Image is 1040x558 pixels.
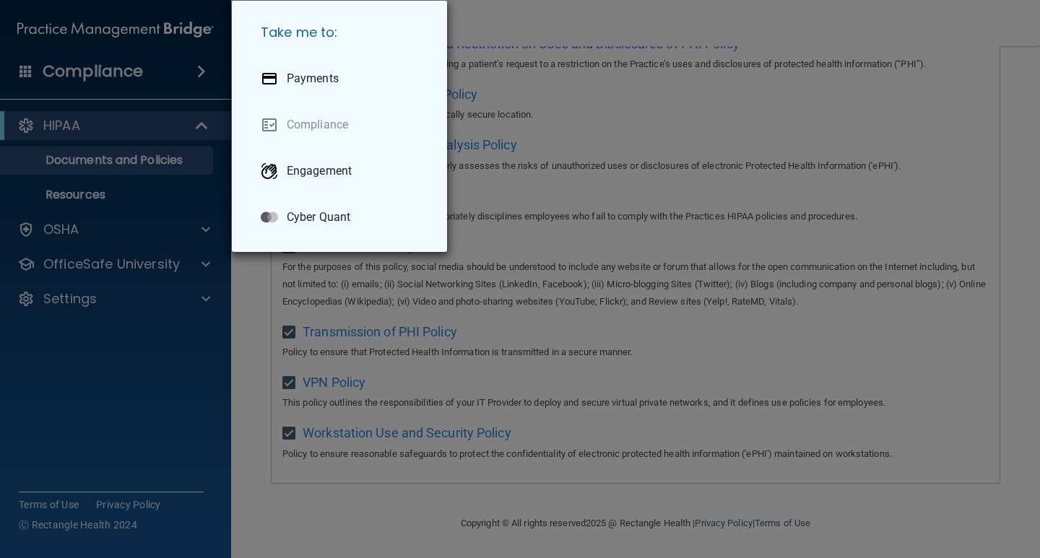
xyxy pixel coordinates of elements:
p: Payments [287,71,339,86]
a: Engagement [249,151,435,191]
p: Engagement [287,164,352,178]
a: Payments [249,58,435,99]
p: Cyber Quant [287,210,350,224]
a: Cyber Quant [249,197,435,237]
a: Compliance [249,105,435,145]
h5: Take me to: [249,12,435,53]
